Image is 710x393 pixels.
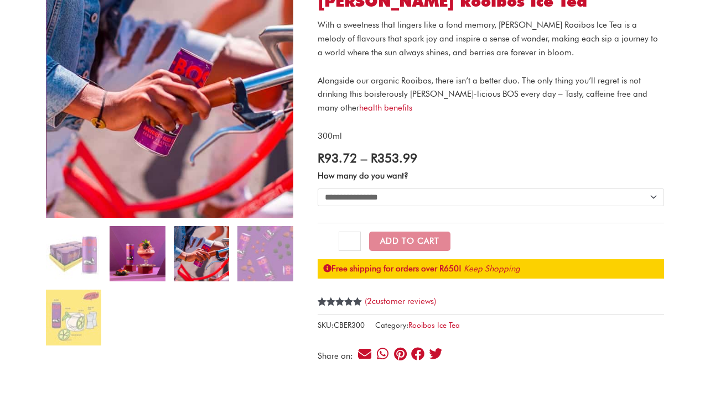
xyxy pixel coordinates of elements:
[339,232,360,251] input: Product quantity
[367,296,372,306] span: 2
[375,347,390,361] div: Share on whatsapp
[359,103,412,113] a: health benefits
[323,264,462,274] strong: Free shipping for orders over R650!
[318,297,362,343] span: Rated out of 5 based on customer ratings
[318,352,357,360] div: Share on:
[408,321,460,329] a: Rooibos Ice Tea
[318,74,664,115] p: Alongside our organic Rooibos, there isn’t a better duo. The only thing you’ll regret is not drin...
[464,264,520,274] a: Keep Shopping
[318,150,357,165] bdi: 93.72
[371,150,417,165] bdi: 353.99
[428,347,443,361] div: Share on twitter
[318,297,322,318] span: 2
[318,318,365,332] span: SKU:
[357,347,372,361] div: Share on email
[46,226,101,281] img: Berry Rooibos Ice Tea
[318,150,324,165] span: R
[46,290,101,345] img: Berry Rooibos Ice Tea - Image 5
[411,347,426,361] div: Share on facebook
[371,150,377,165] span: R
[318,129,664,143] p: 300ml
[174,226,229,281] img: BERRY-2 (1)
[318,171,408,181] label: How many do you want?
[237,226,293,281] img: Berry Rooibos Ice Tea - Image 4
[361,150,367,165] span: –
[369,232,450,251] button: Add to Cart
[110,226,165,281] img: berry
[318,18,664,59] p: With a sweetness that lingers like a fond memory, [PERSON_NAME] Rooibos Ice Tea is a melody of fl...
[393,347,408,361] div: Share on pinterest
[334,321,365,329] span: CBER300
[365,296,436,306] a: (2customer reviews)
[375,318,460,332] span: Category:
